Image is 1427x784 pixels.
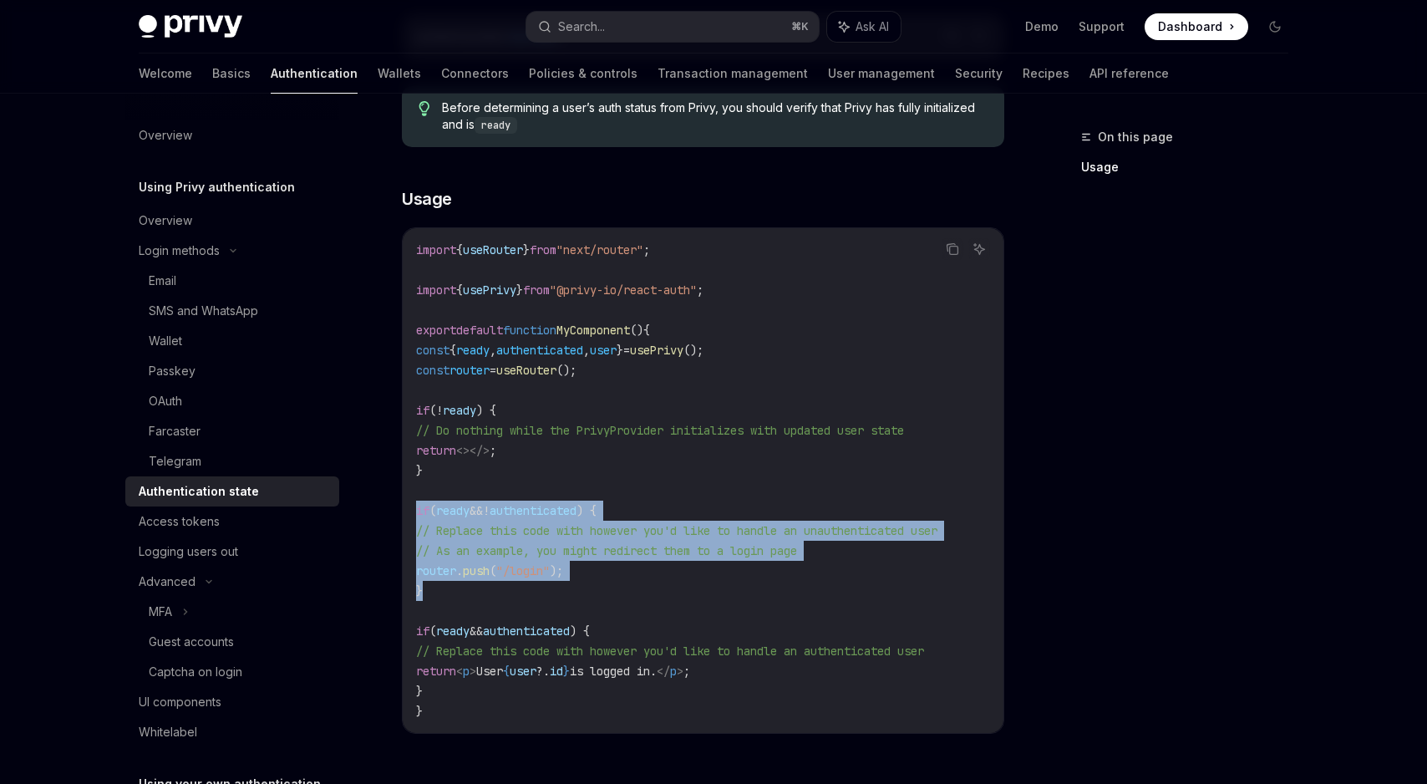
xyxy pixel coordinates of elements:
span: } [523,242,530,257]
a: Demo [1025,18,1059,35]
span: } [416,704,423,719]
span: { [456,242,463,257]
div: Telegram [149,451,201,471]
span: = [623,343,630,358]
span: ( [490,563,496,578]
span: } [416,684,423,699]
span: ; [490,443,496,458]
span: { [643,323,650,338]
span: // Replace this code with however you'd like to handle an authenticated user [416,644,924,659]
button: Search...⌘K [526,12,819,42]
div: Authentication state [139,481,259,501]
span: router [449,363,490,378]
a: Security [955,53,1003,94]
div: Overview [139,211,192,231]
a: Basics [212,53,251,94]
a: Guest accounts [125,627,339,657]
button: Ask AI [968,238,990,260]
a: Transaction management [658,53,808,94]
a: Recipes [1023,53,1069,94]
span: return [416,664,456,679]
button: Ask AI [827,12,901,42]
svg: Tip [419,101,430,116]
span: ; [683,664,690,679]
span: { [449,343,456,358]
div: SMS and WhatsApp [149,301,258,321]
div: OAuth [149,391,182,411]
span: ); [550,563,563,578]
div: Guest accounts [149,632,234,652]
a: Connectors [441,53,509,94]
span: if [416,403,429,418]
span: const [416,363,449,378]
a: Authentication state [125,476,339,507]
div: Farcaster [149,421,201,441]
a: Support [1079,18,1125,35]
span: export [416,323,456,338]
a: Dashboard [1145,13,1248,40]
span: authenticated [483,624,570,639]
span: id [550,664,563,679]
div: Advanced [139,572,196,592]
span: // As an example, you might redirect them to a login page [416,543,797,558]
span: return [416,443,456,458]
span: import [416,283,456,298]
span: ready [436,503,470,518]
span: ! [436,403,443,418]
div: Login methods [139,241,220,261]
a: Wallet [125,326,339,356]
a: API reference [1089,53,1169,94]
span: ?. [536,664,550,679]
span: ) { [476,403,496,418]
span: function [503,323,556,338]
a: SMS and WhatsApp [125,296,339,326]
div: MFA [149,602,172,622]
a: Whitelabel [125,717,339,747]
span: MyComponent [556,323,630,338]
span: ( [429,503,436,518]
span: useRouter [463,242,523,257]
span: default [456,323,503,338]
span: . [456,563,463,578]
a: Usage [1081,154,1302,181]
code: ready [475,117,517,134]
span: } [617,343,623,358]
span: ready [443,403,476,418]
div: Captcha on login [149,662,242,682]
span: } [563,664,570,679]
span: { [456,283,463,298]
span: ready [456,343,490,358]
div: UI components [139,692,221,712]
a: OAuth [125,386,339,416]
span: authenticated [496,343,583,358]
span: Ask AI [856,18,889,35]
img: dark logo [139,15,242,38]
span: if [416,624,429,639]
span: p [463,664,470,679]
span: ⌘ K [791,20,809,33]
span: () [630,323,643,338]
span: router [416,563,456,578]
a: Overview [125,206,339,236]
div: Logging users out [139,542,238,562]
a: Authentication [271,53,358,94]
span: (); [683,343,703,358]
span: from [523,283,550,298]
span: } [516,283,523,298]
div: Search... [558,17,605,37]
div: Email [149,271,176,291]
a: Email [125,266,339,296]
span: = [490,363,496,378]
a: Policies & controls [529,53,637,94]
span: > [677,664,683,679]
span: push [463,563,490,578]
span: "@privy-io/react-auth" [550,283,697,298]
a: Telegram [125,446,339,476]
span: const [416,343,449,358]
a: Welcome [139,53,192,94]
span: if [416,503,429,518]
span: , [490,343,496,358]
span: p [670,664,677,679]
span: from [530,242,556,257]
span: User [476,664,503,679]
